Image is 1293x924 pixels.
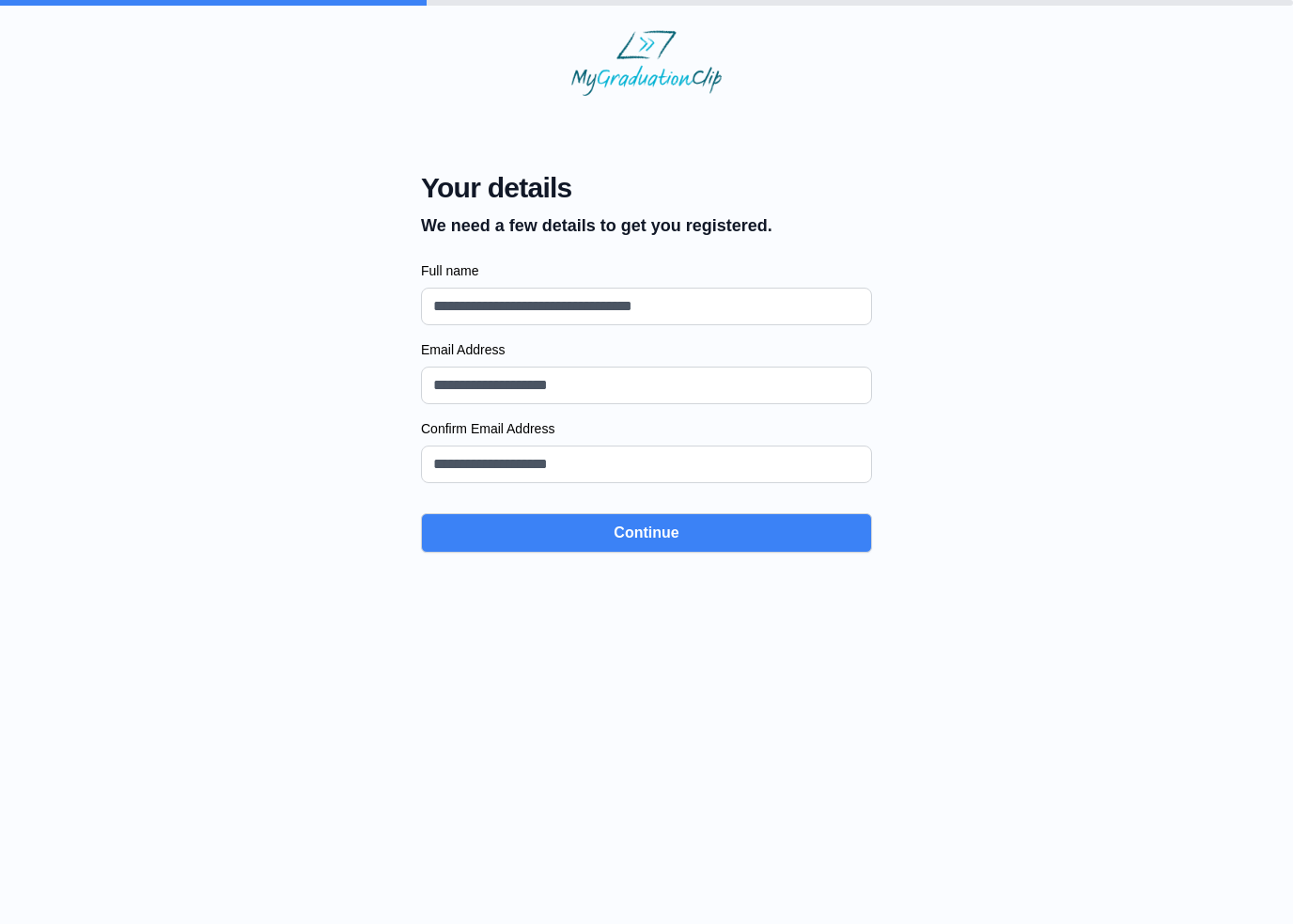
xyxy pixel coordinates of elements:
[421,261,872,280] label: Full name
[421,419,872,438] label: Confirm Email Address
[421,513,872,553] button: Continue
[421,340,872,359] label: Email Address
[421,212,772,239] p: We need a few details to get you registered.
[421,171,772,205] span: Your details
[571,30,722,96] img: MyGraduationClip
